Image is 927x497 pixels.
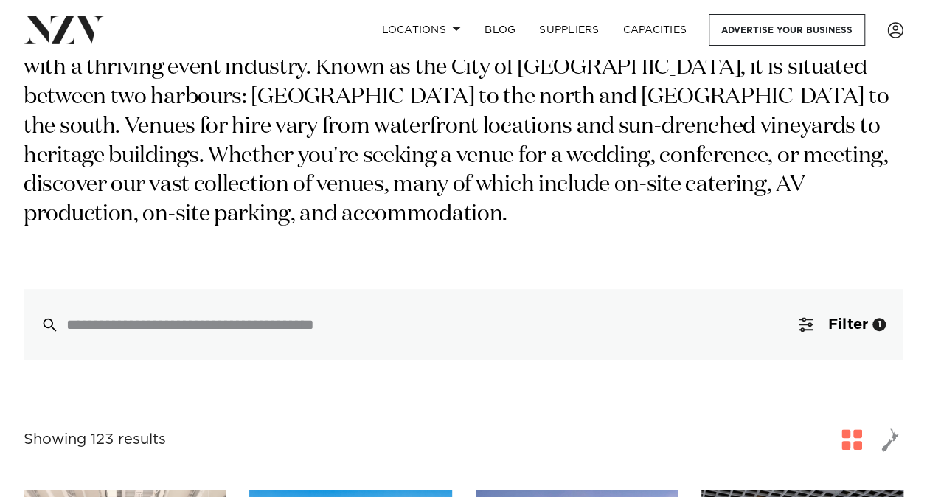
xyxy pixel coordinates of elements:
[611,14,699,46] a: Capacities
[709,14,865,46] a: Advertise your business
[872,318,886,331] div: 1
[473,14,527,46] a: BLOG
[369,14,473,46] a: Locations
[24,16,104,43] img: nzv-logo.png
[24,428,166,451] div: Showing 123 results
[527,14,611,46] a: SUPPLIERS
[781,289,903,360] button: Filter1
[24,24,903,230] p: [GEOGRAPHIC_DATA] is the largest city in [GEOGRAPHIC_DATA], and a busy metropolis with a thriving...
[828,317,868,332] span: Filter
